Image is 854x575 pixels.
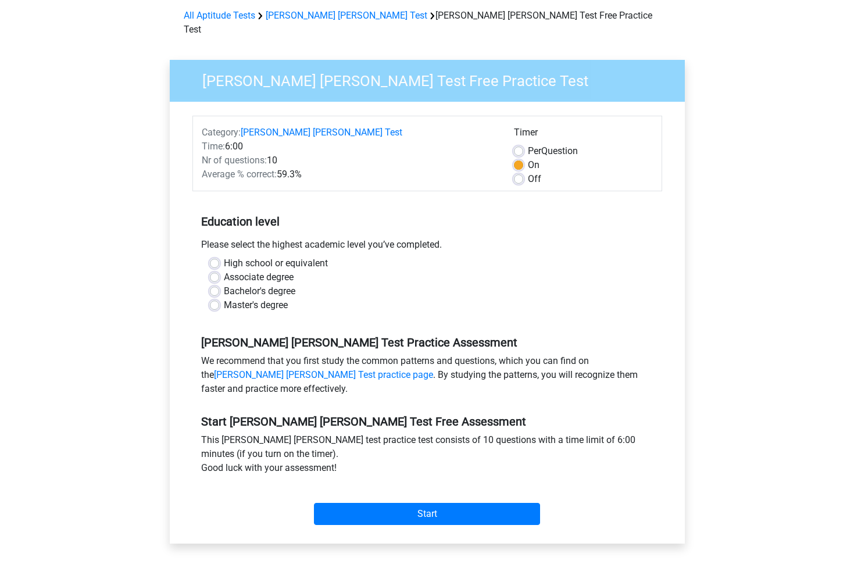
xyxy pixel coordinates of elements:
label: Question [528,144,578,158]
span: Time: [202,141,225,152]
a: [PERSON_NAME] [PERSON_NAME] Test practice page [214,369,433,380]
h5: Start [PERSON_NAME] [PERSON_NAME] Test Free Assessment [201,415,653,428]
div: 6:00 [193,140,505,153]
span: Category: [202,127,241,138]
div: Timer [514,126,653,144]
label: Off [528,172,541,186]
label: Bachelor's degree [224,284,295,298]
div: 59.3% [193,167,505,181]
h3: [PERSON_NAME] [PERSON_NAME] Test Free Practice Test [188,67,676,90]
a: [PERSON_NAME] [PERSON_NAME] Test [241,127,402,138]
div: 10 [193,153,505,167]
a: All Aptitude Tests [184,10,255,21]
label: On [528,158,539,172]
span: Nr of questions: [202,155,267,166]
label: High school or equivalent [224,256,328,270]
label: Master's degree [224,298,288,312]
label: Associate degree [224,270,294,284]
input: Start [314,503,540,525]
h5: Education level [201,210,653,233]
div: This [PERSON_NAME] [PERSON_NAME] test practice test consists of 10 questions with a time limit of... [192,433,662,480]
div: We recommend that you first study the common patterns and questions, which you can find on the . ... [192,354,662,401]
div: [PERSON_NAME] [PERSON_NAME] Test Free Practice Test [179,9,676,37]
h5: [PERSON_NAME] [PERSON_NAME] Test Practice Assessment [201,335,653,349]
span: Per [528,145,541,156]
a: [PERSON_NAME] [PERSON_NAME] Test [266,10,427,21]
div: Please select the highest academic level you’ve completed. [192,238,662,256]
span: Average % correct: [202,169,277,180]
